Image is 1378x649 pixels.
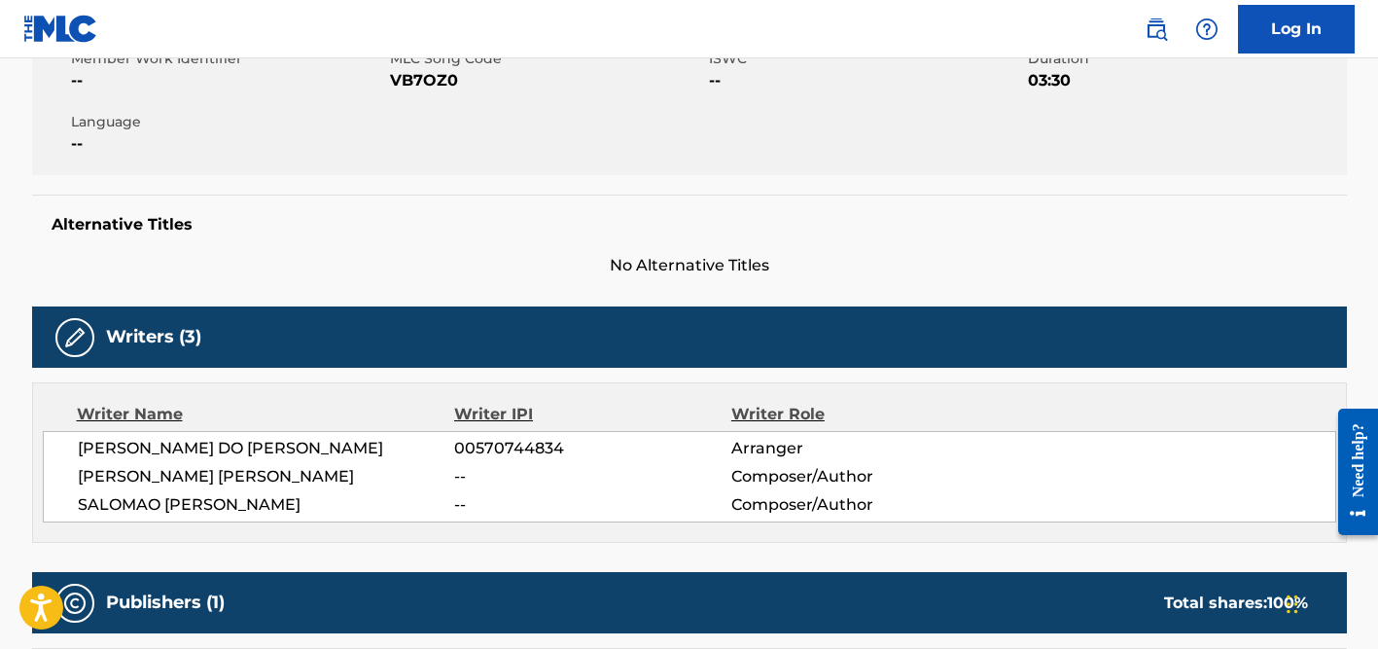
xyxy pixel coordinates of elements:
[454,403,731,426] div: Writer IPI
[731,403,983,426] div: Writer Role
[709,69,1023,92] span: --
[52,215,1327,234] h5: Alternative Titles
[77,403,455,426] div: Writer Name
[1195,18,1219,41] img: help
[78,437,455,460] span: [PERSON_NAME] DO [PERSON_NAME]
[1287,575,1298,633] div: Drag
[1164,592,1308,615] div: Total shares:
[1267,594,1308,612] span: 100 %
[731,465,983,488] span: Composer/Author
[63,592,87,615] img: Publishers
[1145,18,1168,41] img: search
[106,592,225,614] h5: Publishers (1)
[709,49,1023,69] span: ISWC
[1238,5,1355,54] a: Log In
[390,49,704,69] span: MLC Song Code
[63,326,87,349] img: Writers
[71,112,385,132] span: Language
[1187,10,1226,49] div: Help
[71,49,385,69] span: Member Work Identifier
[454,493,730,517] span: --
[71,69,385,92] span: --
[454,437,730,460] span: 00570744834
[1281,556,1378,649] iframe: Chat Widget
[71,132,385,156] span: --
[78,493,455,517] span: SALOMAO [PERSON_NAME]
[390,69,704,92] span: VB7OZ0
[454,465,730,488] span: --
[106,326,201,348] h5: Writers (3)
[32,254,1347,277] span: No Alternative Titles
[731,437,983,460] span: Arranger
[1028,49,1342,69] span: Duration
[1324,393,1378,550] iframe: Resource Center
[78,465,455,488] span: [PERSON_NAME] [PERSON_NAME]
[23,15,98,43] img: MLC Logo
[1028,69,1342,92] span: 03:30
[731,493,983,517] span: Composer/Author
[1137,10,1176,49] a: Public Search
